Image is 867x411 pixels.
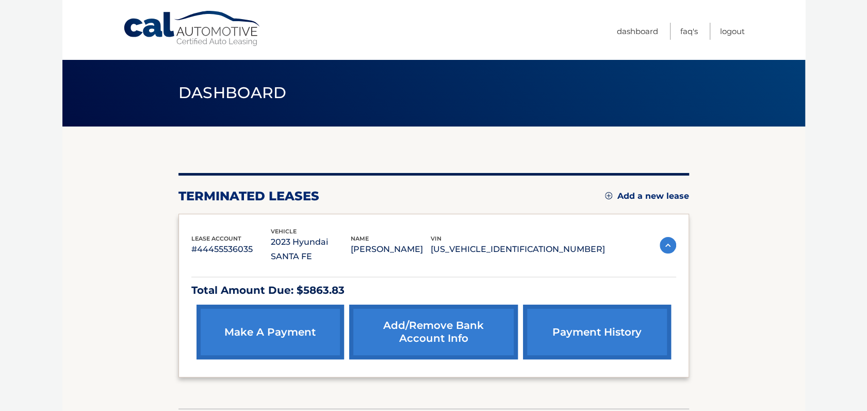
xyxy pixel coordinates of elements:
a: Add/Remove bank account info [349,305,518,359]
p: 2023 Hyundai SANTA FE [271,235,351,264]
a: FAQ's [680,23,698,40]
img: add.svg [605,192,612,199]
a: Logout [720,23,745,40]
span: Dashboard [178,83,287,102]
a: Dashboard [617,23,658,40]
p: #44455536035 [191,242,271,257]
a: Cal Automotive [123,10,262,47]
p: Total Amount Due: $5863.83 [191,281,676,299]
a: payment history [523,305,670,359]
span: name [351,235,369,242]
a: Add a new lease [605,191,689,201]
h2: terminated leases [178,188,319,204]
span: vin [431,235,441,242]
p: [PERSON_NAME] [351,242,431,257]
span: lease account [191,235,241,242]
p: [US_VEHICLE_IDENTIFICATION_NUMBER] [431,242,605,257]
span: vehicle [271,228,297,235]
img: accordion-active.svg [660,237,676,254]
a: make a payment [197,305,344,359]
